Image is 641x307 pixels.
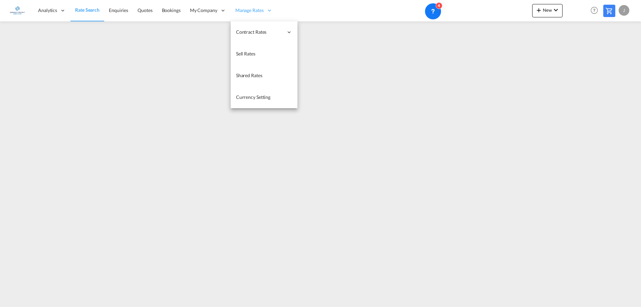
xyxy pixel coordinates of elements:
span: Quotes [138,7,152,13]
a: Shared Rates [231,65,297,87]
div: J [619,5,629,16]
div: Help [589,5,603,17]
span: Manage Rates [235,7,264,14]
a: Sell Rates [231,43,297,65]
div: Contract Rates [231,21,297,43]
md-icon: icon-chevron-down [552,6,560,14]
span: My Company [190,7,217,14]
span: Shared Rates [236,72,262,78]
span: Rate Search [75,7,99,13]
span: Help [589,5,600,16]
span: Sell Rates [236,51,255,56]
span: New [535,7,560,13]
span: Contract Rates [236,29,283,35]
span: Analytics [38,7,57,14]
img: e1326340b7c511ef854e8d6a806141ad.jpg [10,3,25,18]
span: Currency Setting [236,94,270,100]
button: icon-plus 400-fgNewicon-chevron-down [532,4,563,17]
md-icon: icon-plus 400-fg [535,6,543,14]
span: Enquiries [109,7,128,13]
a: Currency Setting [231,87,297,108]
span: Bookings [162,7,181,13]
